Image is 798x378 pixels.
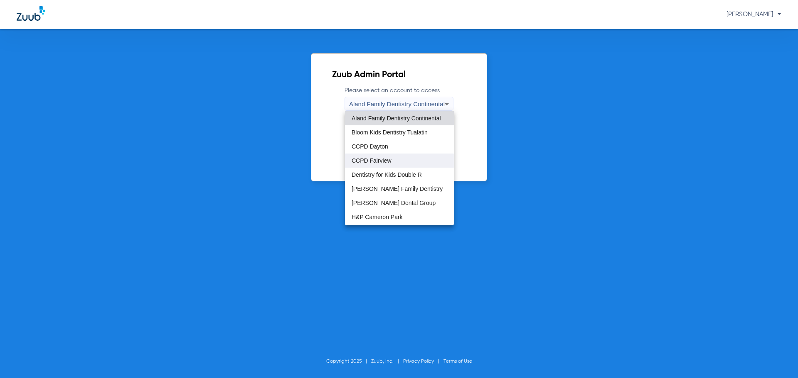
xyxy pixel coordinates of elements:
[352,214,403,220] span: H&P Cameron Park
[352,172,422,178] span: Dentistry for Kids Double R
[352,115,441,121] span: Aland Family Dentistry Continental
[352,129,428,135] span: Bloom Kids Dentistry Tualatin
[352,186,443,192] span: [PERSON_NAME] Family Dentistry
[756,338,798,378] iframe: Chat Widget
[352,158,392,163] span: CCPD Fairview
[352,144,388,149] span: CCPD Dayton
[352,200,436,206] span: [PERSON_NAME] Dental Group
